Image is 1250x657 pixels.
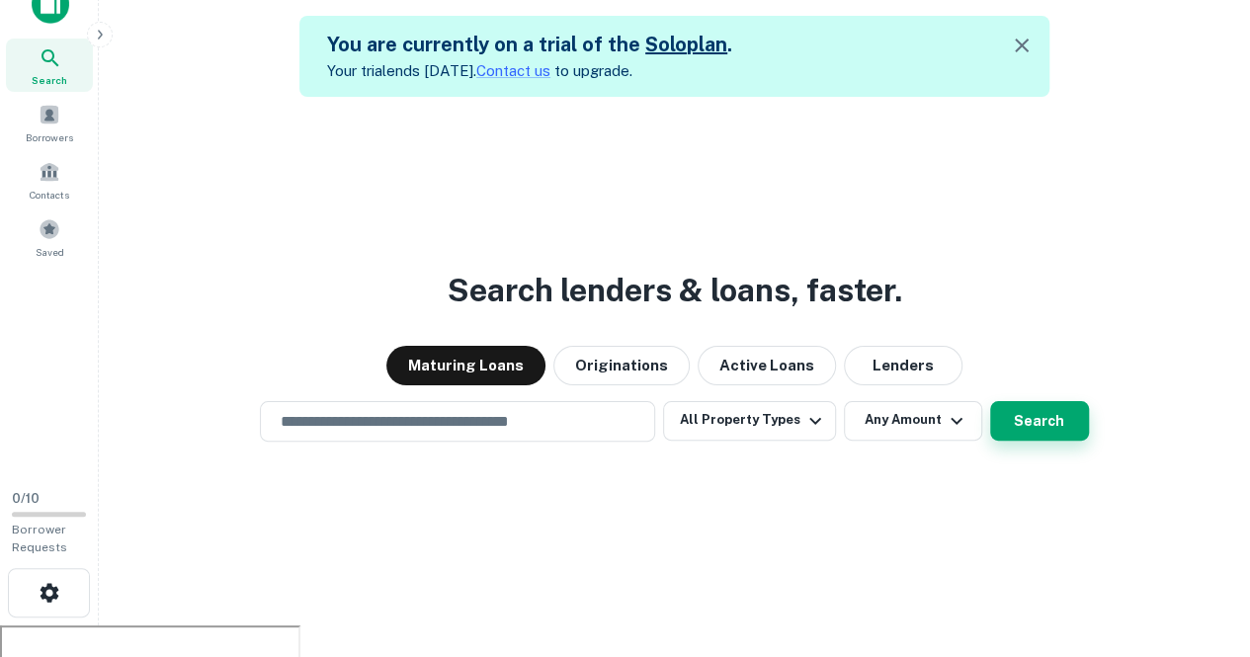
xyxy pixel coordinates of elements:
[448,267,902,314] h3: Search lenders & loans, faster.
[663,401,835,441] button: All Property Types
[32,72,67,88] span: Search
[844,401,982,441] button: Any Amount
[6,96,93,149] a: Borrowers
[1151,499,1250,594] iframe: Chat Widget
[386,346,545,385] button: Maturing Loans
[844,346,962,385] button: Lenders
[6,39,93,92] a: Search
[327,30,732,59] h5: You are currently on a trial of the .
[476,62,550,79] a: Contact us
[26,129,73,145] span: Borrowers
[645,33,727,56] a: Soloplan
[990,401,1089,441] button: Search
[6,153,93,206] a: Contacts
[698,346,836,385] button: Active Loans
[30,187,69,203] span: Contacts
[327,59,732,83] p: Your trial ends [DATE]. to upgrade.
[12,491,40,506] span: 0 / 10
[6,210,93,264] a: Saved
[553,346,690,385] button: Originations
[12,523,67,554] span: Borrower Requests
[36,244,64,260] span: Saved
